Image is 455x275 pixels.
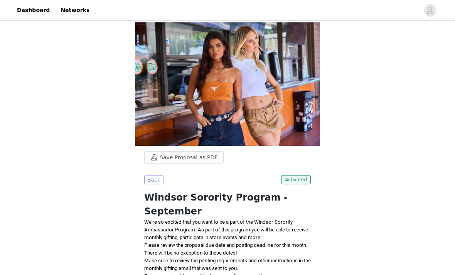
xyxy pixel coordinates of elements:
span: Please review the proposal due date and posting deadline for this month. There will be no excepti... [144,242,308,256]
img: campaign image [135,22,320,146]
span: Make sure to review the posting requirements and other instructions in the monthly gifting email ... [144,258,311,271]
a: Networks [56,2,94,19]
button: Back [144,175,163,184]
div: avatar [426,4,434,17]
span: We're so excited that you want to be a part of the Windsor Sorority Ambassador Program. As part o... [144,219,308,240]
a: Dashboard [12,2,54,19]
span: Activated [281,175,311,184]
h1: Windsor Sorority Program - September [144,191,311,218]
button: Save Proposal as PDF [144,151,224,164]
